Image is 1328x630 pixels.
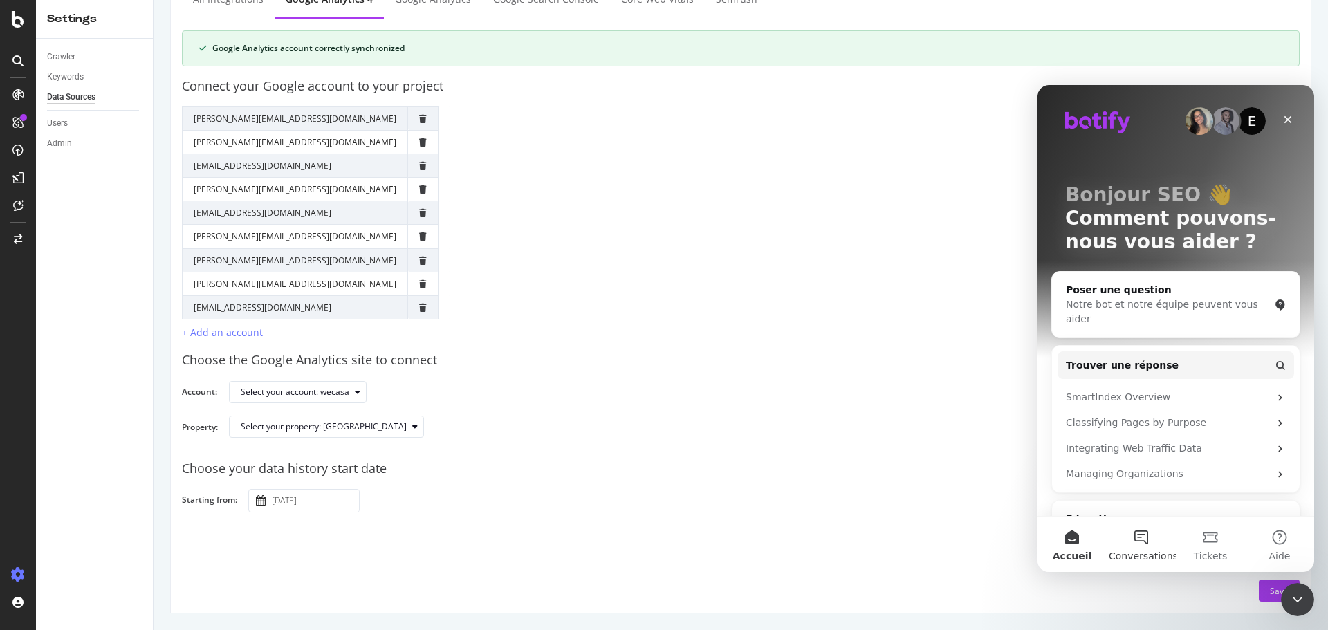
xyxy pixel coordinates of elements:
a: Users [47,116,143,131]
button: Select your property: [GEOGRAPHIC_DATA] [229,416,424,438]
td: [PERSON_NAME][EMAIL_ADDRESS][DOMAIN_NAME] [183,106,408,130]
div: Admin [47,136,72,151]
div: trash [419,280,427,288]
td: [PERSON_NAME][EMAIL_ADDRESS][DOMAIN_NAME] [183,248,408,272]
a: Crawler [47,50,143,64]
div: trash [419,304,427,312]
td: [PERSON_NAME][EMAIL_ADDRESS][DOMAIN_NAME] [183,225,408,248]
td: [EMAIL_ADDRESS][DOMAIN_NAME] [183,154,408,177]
div: success banner [182,30,1300,66]
iframe: Intercom live chat [1281,583,1314,616]
a: Data Sources [47,90,143,104]
div: Keywords [47,70,84,84]
label: Starting from: [182,494,237,509]
div: trash [419,138,427,147]
button: Save [1259,580,1300,602]
div: Select your property: [GEOGRAPHIC_DATA] [241,423,407,431]
iframe: Intercom live chat [1037,85,1314,572]
div: trash [419,162,427,170]
div: Crawler [47,50,75,64]
td: [EMAIL_ADDRESS][DOMAIN_NAME] [183,201,408,225]
label: Property: [182,421,218,445]
div: trash [419,209,427,217]
div: Select your account: wecasa [241,388,349,396]
td: [EMAIL_ADDRESS][DOMAIN_NAME] [183,295,408,319]
div: Save [1270,585,1289,597]
div: trash [419,232,427,241]
input: Select a date [269,490,359,512]
a: Keywords [47,70,143,84]
div: Choose the Google Analytics site to connect [182,351,1300,369]
div: trash [419,257,427,265]
div: Choose your data history start date [182,460,1300,478]
div: trash [419,185,427,194]
label: Account: [182,386,218,401]
button: + Add an account [182,325,263,340]
div: Users [47,116,68,131]
button: Select your account: wecasa [229,381,367,403]
a: Admin [47,136,143,151]
div: Connect your Google account to your project [182,77,1300,95]
td: [PERSON_NAME][EMAIL_ADDRESS][DOMAIN_NAME] [183,272,408,295]
div: Settings [47,11,142,27]
div: trash [419,115,427,123]
div: Google Analytics account correctly synchronized [212,42,1282,55]
td: [PERSON_NAME][EMAIL_ADDRESS][DOMAIN_NAME] [183,178,408,201]
td: [PERSON_NAME][EMAIL_ADDRESS][DOMAIN_NAME] [183,130,408,154]
div: + Add an account [182,326,263,339]
div: Data Sources [47,90,95,104]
